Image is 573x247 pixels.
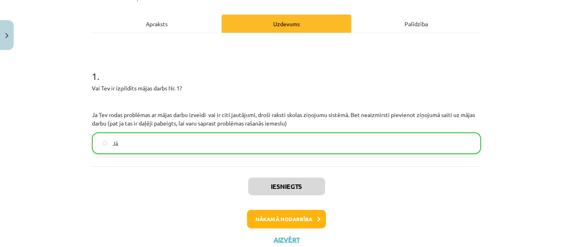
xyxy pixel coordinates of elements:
button: Iesniegts [248,178,325,195]
div: Palīdzība [351,15,481,33]
button: Aizvērt [271,236,302,244]
img: icon-close-lesson-0947bae3869378f0d4975bcd49f059093ad1ed9edebbc8119c70593378902aed.svg [5,33,8,38]
span: Jā [112,139,118,148]
h1: 1 . [92,57,481,82]
button: Nākamā nodarbība [247,210,326,228]
div: Apraksts [92,15,222,33]
div: Uzdevums [222,15,351,33]
p: Ja Tev rodas problēmas ar mājas darbu izveidi vai ir citi jautājumi, droši raksti skolas ziņojumu... [92,111,481,128]
p: Vai Tev ir izpildīts mājas darbs Nr. 1? [92,84,481,92]
input: Jā [102,141,108,146]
